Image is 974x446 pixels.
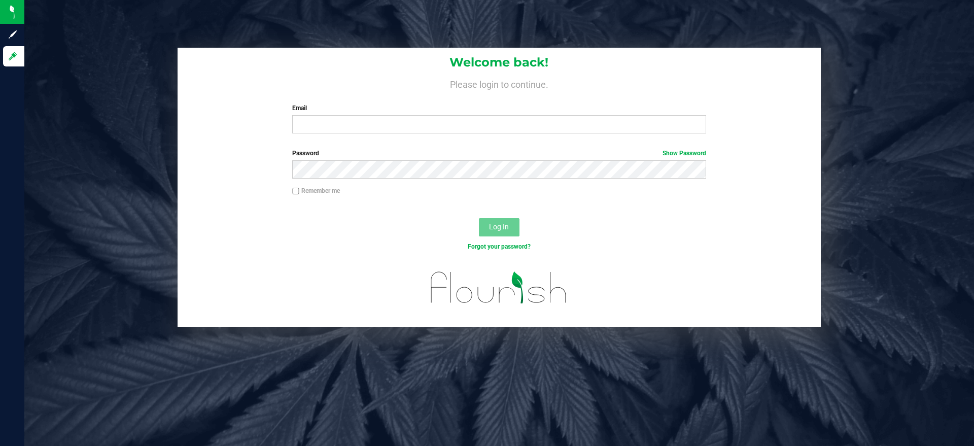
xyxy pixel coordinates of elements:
[419,262,579,314] img: flourish_logo.svg
[178,56,821,69] h1: Welcome back!
[178,77,821,89] h4: Please login to continue.
[489,223,509,231] span: Log In
[292,104,706,113] label: Email
[8,51,18,61] inline-svg: Log in
[479,218,519,236] button: Log In
[292,188,299,195] input: Remember me
[292,186,340,195] label: Remember me
[292,150,319,157] span: Password
[663,150,706,157] a: Show Password
[8,29,18,40] inline-svg: Sign up
[468,243,531,250] a: Forgot your password?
